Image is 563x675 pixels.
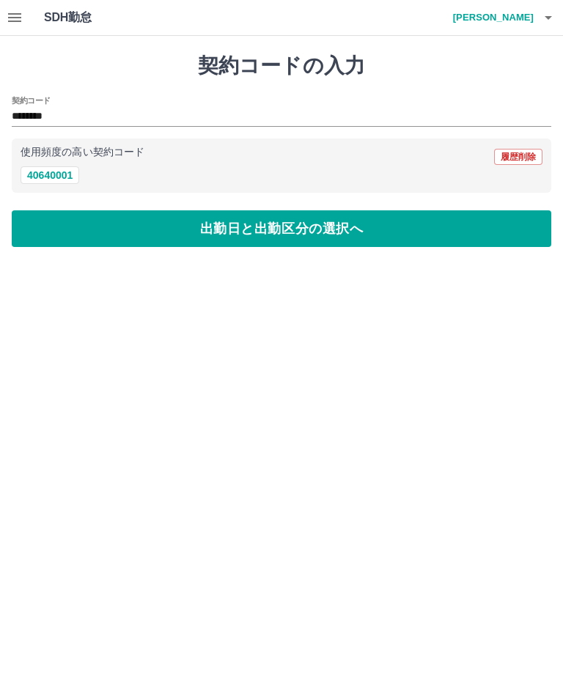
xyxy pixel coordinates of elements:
button: 40640001 [21,166,79,184]
button: 履歴削除 [494,149,542,165]
h1: 契約コードの入力 [12,54,551,78]
button: 出勤日と出勤区分の選択へ [12,210,551,247]
p: 使用頻度の高い契約コード [21,147,144,158]
h2: 契約コード [12,95,51,106]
